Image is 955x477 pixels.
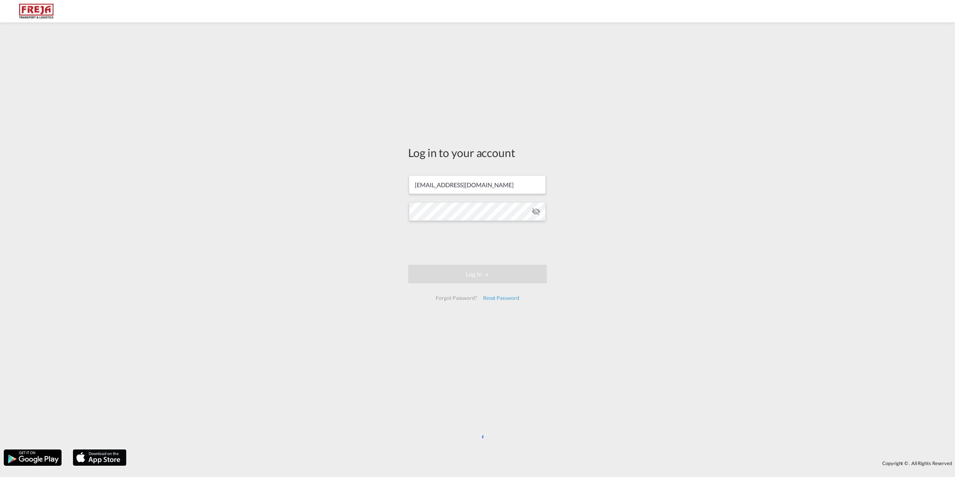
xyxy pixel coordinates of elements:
[408,265,547,283] button: LOGIN
[130,457,955,470] div: Copyright © . All Rights Reserved
[532,207,541,216] md-icon: icon-eye-off
[421,228,534,257] iframe: reCAPTCHA
[480,291,522,305] div: Reset Password
[3,449,62,467] img: google.png
[433,291,480,305] div: Forgot Password?
[11,3,62,20] img: 586607c025bf11f083711d99603023e7.png
[72,449,127,467] img: apple.png
[408,145,547,160] div: Log in to your account
[409,175,546,194] input: Enter email/phone number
